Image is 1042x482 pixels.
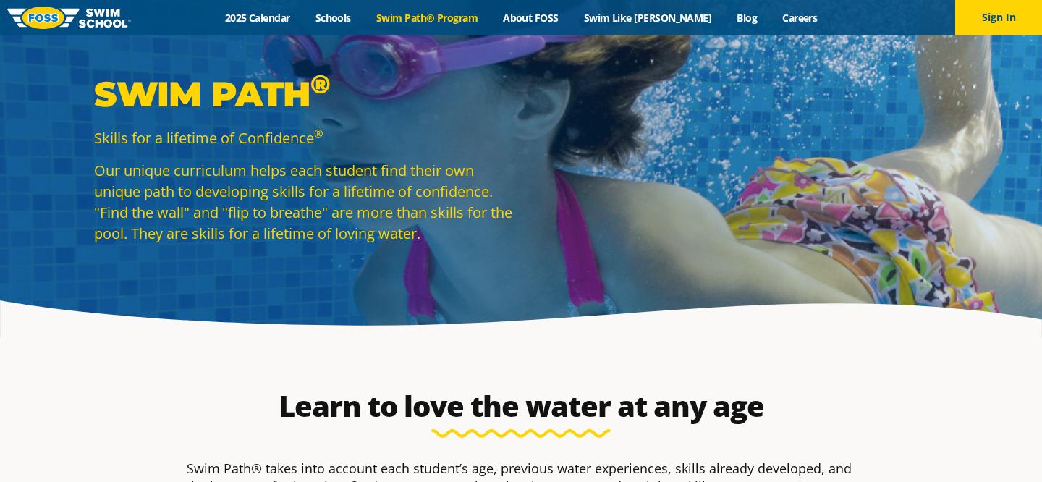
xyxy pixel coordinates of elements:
a: Swim Like [PERSON_NAME] [571,11,724,25]
sup: ® [314,126,323,140]
p: Swim Path [94,72,514,116]
a: Swim Path® Program [363,11,490,25]
a: 2025 Calendar [212,11,302,25]
sup: ® [310,68,330,100]
a: Schools [302,11,363,25]
a: Careers [770,11,830,25]
p: Skills for a lifetime of Confidence [94,127,514,148]
h2: Learn to love the water at any age [179,389,863,423]
img: FOSS Swim School Logo [7,7,131,29]
p: Our unique curriculum helps each student find their own unique path to developing skills for a li... [94,160,514,244]
a: About FOSS [491,11,572,25]
a: Blog [724,11,770,25]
